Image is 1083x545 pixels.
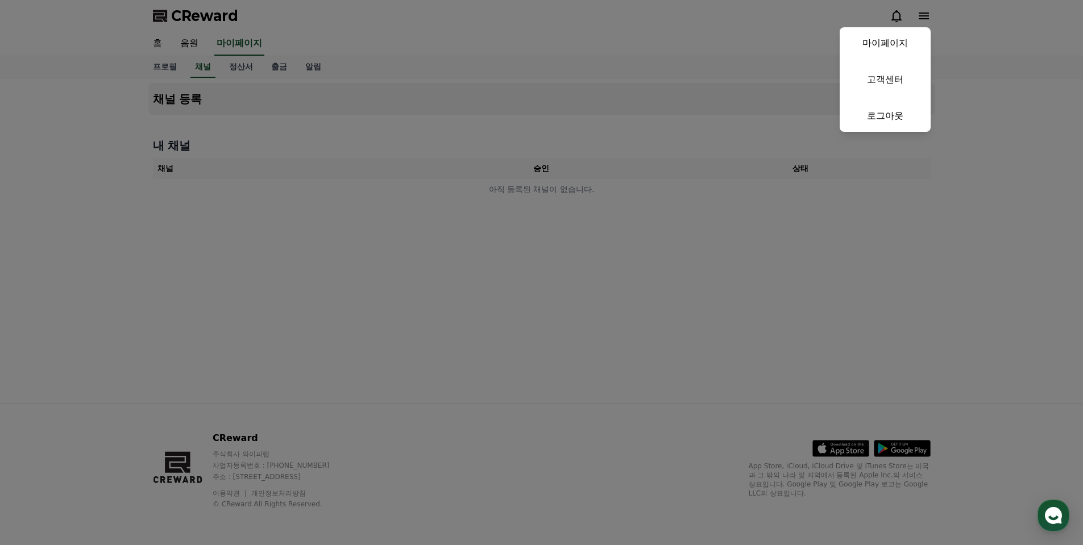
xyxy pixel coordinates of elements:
[147,360,218,389] a: 설정
[75,360,147,389] a: 대화
[36,377,43,386] span: 홈
[176,377,189,386] span: 설정
[840,100,931,132] a: 로그아웃
[3,360,75,389] a: 홈
[840,27,931,132] button: 마이페이지 고객센터 로그아웃
[840,64,931,95] a: 고객센터
[840,27,931,59] a: 마이페이지
[104,378,118,387] span: 대화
